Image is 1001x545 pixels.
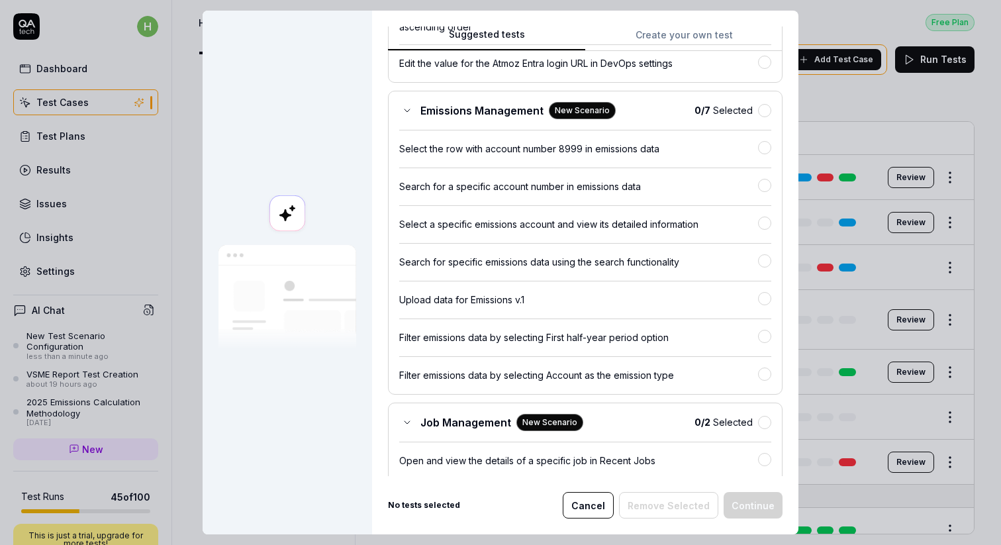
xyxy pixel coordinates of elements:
div: Search for specific emissions data using the search functionality [399,255,758,269]
b: No tests selected [388,499,460,511]
div: Filter emissions data by selecting First half-year period option [399,330,758,344]
button: Remove Selected [619,492,718,519]
span: Emissions Management [420,103,544,119]
div: Search for a specific account number in emissions data [399,179,758,193]
div: New Scenario [549,102,616,119]
span: Job Management [420,415,511,430]
div: New Scenario [516,414,583,431]
button: Cancel [563,492,614,519]
div: Upload data for Emissions v.1 [399,293,758,307]
button: Suggested tests [388,27,585,51]
div: Select a specific emissions account and view its detailed information [399,217,758,231]
div: Open and view the details of a specific job in Recent Jobs [399,454,758,468]
span: Selected [694,103,753,117]
div: Select the row with account number 8999 in emissions data [399,142,758,156]
button: Continue [724,492,783,519]
button: Create your own test [585,27,783,51]
div: Filter emissions data by selecting Account as the emission type [399,368,758,382]
span: Selected [694,415,753,429]
b: 0 / 2 [694,417,710,428]
img: Our AI scans your site and suggests things to test [218,245,356,350]
div: Edit the value for the Atmoz Entra login URL in DevOps settings [399,56,758,70]
b: 0 / 7 [694,105,710,116]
